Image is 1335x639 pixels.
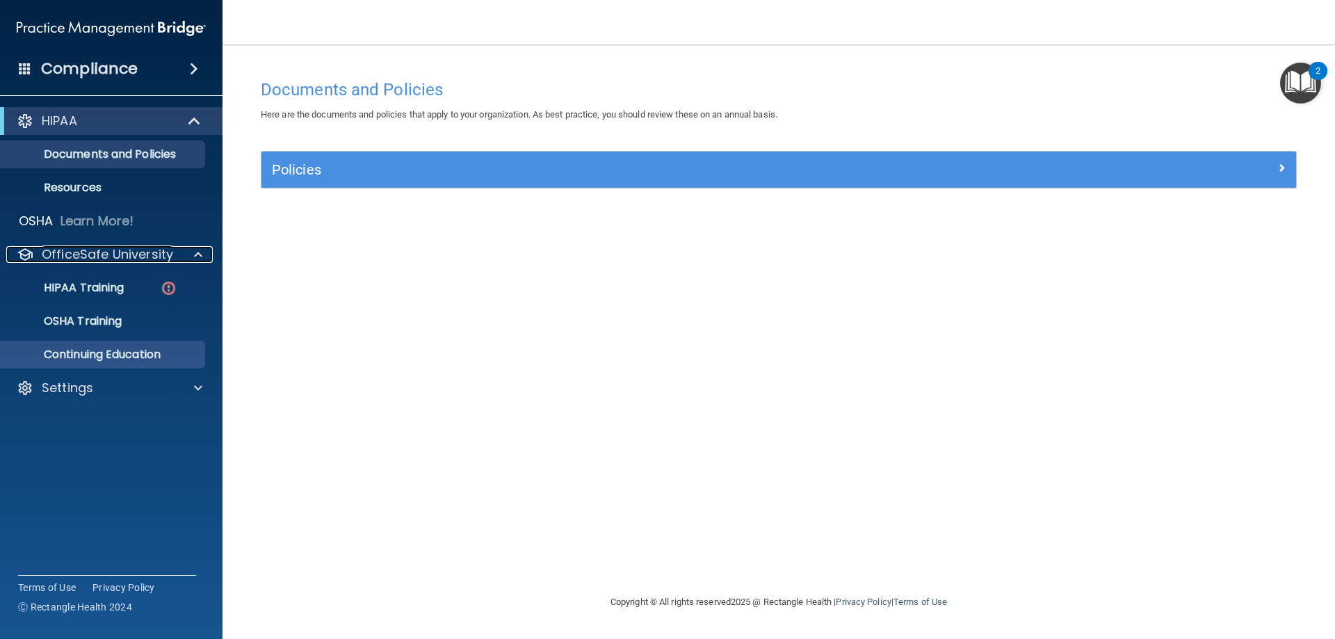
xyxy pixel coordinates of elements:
[272,159,1286,181] a: Policies
[9,281,124,295] p: HIPAA Training
[17,15,206,42] img: PMB logo
[893,597,947,607] a: Terms of Use
[92,581,155,594] a: Privacy Policy
[836,597,891,607] a: Privacy Policy
[9,348,199,362] p: Continuing Education
[17,246,202,263] a: OfficeSafe University
[41,59,138,79] h4: Compliance
[525,580,1033,624] div: Copyright © All rights reserved 2025 @ Rectangle Health | |
[272,162,1027,177] h5: Policies
[9,147,199,161] p: Documents and Policies
[160,280,177,297] img: danger-circle.6113f641.png
[261,81,1297,99] h4: Documents and Policies
[18,581,76,594] a: Terms of Use
[19,213,54,229] p: OSHA
[17,380,202,396] a: Settings
[17,113,202,129] a: HIPAA
[42,113,77,129] p: HIPAA
[1316,71,1320,89] div: 2
[261,109,777,120] span: Here are the documents and policies that apply to your organization. As best practice, you should...
[9,181,199,195] p: Resources
[42,380,93,396] p: Settings
[42,246,173,263] p: OfficeSafe University
[60,213,134,229] p: Learn More!
[1280,63,1321,104] button: Open Resource Center, 2 new notifications
[18,600,132,614] span: Ⓒ Rectangle Health 2024
[9,314,122,328] p: OSHA Training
